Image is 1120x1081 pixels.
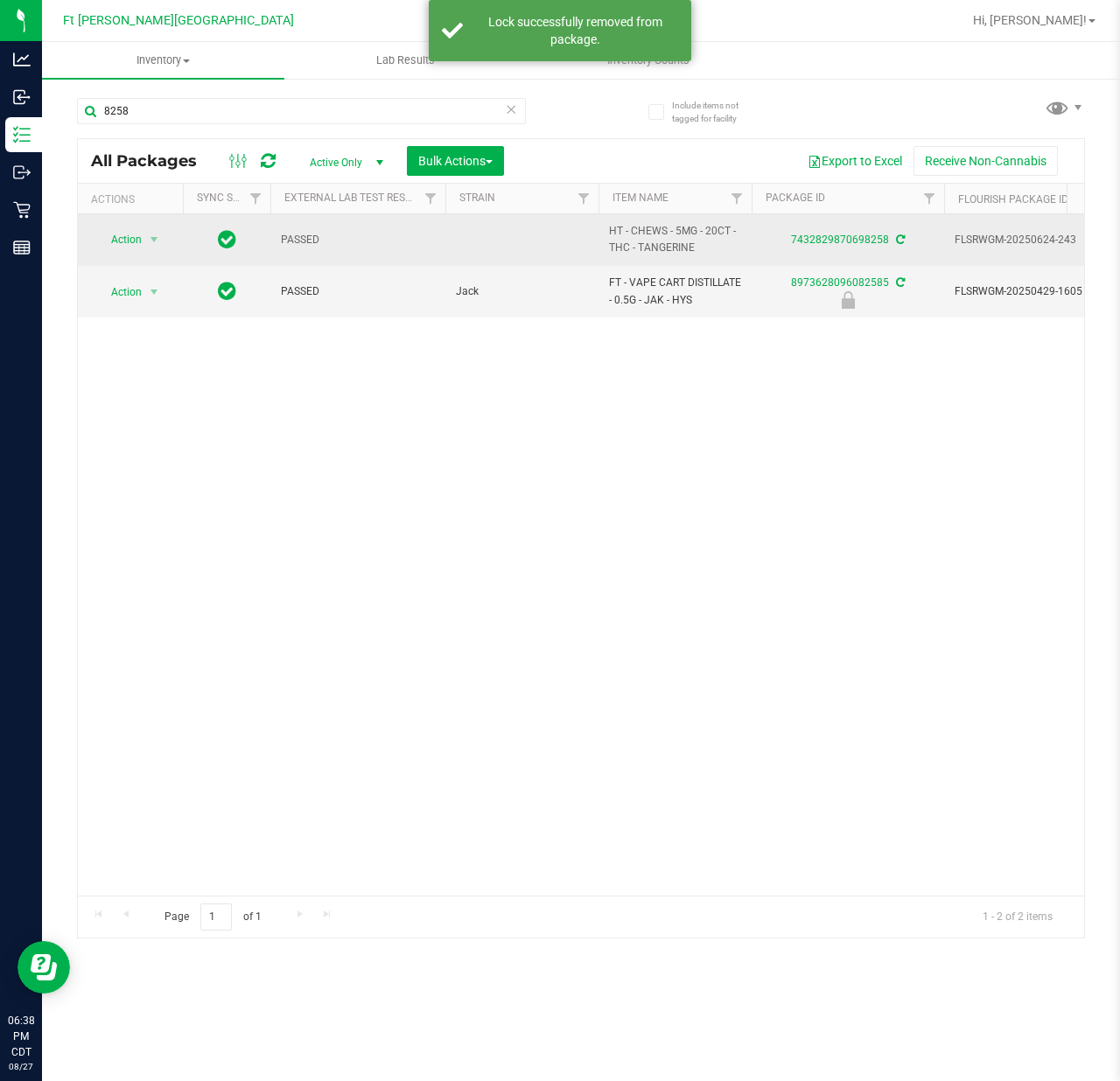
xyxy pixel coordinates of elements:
[472,13,678,48] div: Lock successfully removed from package.
[672,99,759,125] span: Include items not tagged for facility
[570,184,598,213] a: Filter
[416,184,445,213] a: Filter
[612,192,668,204] a: Item Name
[13,201,31,219] inline-svg: Retail
[353,52,458,68] span: Lab Results
[13,239,31,256] inline-svg: Reports
[973,13,1087,27] span: Hi, [PERSON_NAME]!
[456,283,588,300] span: Jack
[284,42,527,79] a: Lab Results
[150,903,276,931] span: Page of 1
[723,184,752,213] a: Filter
[91,193,176,206] div: Actions
[459,192,495,204] a: Strain
[609,275,741,308] span: FT - VAPE CART DISTILLATE - 0.5G - JAK - HYS
[505,98,517,121] span: Clear
[609,223,741,256] span: HT - CHEWS - 5MG - 20CT - THC - TANGERINE
[281,283,435,300] span: PASSED
[77,98,526,124] input: Search Package ID, Item Name, SKU, Lot or Part Number...
[218,279,236,303] span: In Sync
[749,291,947,309] div: Newly Received
[42,52,284,68] span: Inventory
[281,232,435,248] span: PASSED
[143,280,165,304] span: select
[218,227,236,252] span: In Sync
[407,146,504,176] button: Bulk Actions
[8,1060,34,1073] p: 08/27
[13,88,31,106] inline-svg: Inbound
[791,234,889,246] a: 7432829870698258
[63,13,294,28] span: Ft [PERSON_NAME][GEOGRAPHIC_DATA]
[796,146,913,176] button: Export to Excel
[893,234,905,246] span: Sync from Compliance System
[241,184,270,213] a: Filter
[958,193,1068,206] a: Flourish Package ID
[197,192,264,204] a: Sync Status
[91,151,214,171] span: All Packages
[969,903,1067,930] span: 1 - 2 of 2 items
[17,941,70,994] iframe: Resource center
[791,276,889,289] a: 8973628096082585
[143,227,165,252] span: select
[13,126,31,143] inline-svg: Inventory
[42,42,284,79] a: Inventory
[200,903,232,931] input: 1
[95,227,143,252] span: Action
[913,146,1058,176] button: Receive Non-Cannabis
[13,164,31,181] inline-svg: Outbound
[915,184,944,213] a: Filter
[284,192,422,204] a: External Lab Test Result
[766,192,825,204] a: Package ID
[13,51,31,68] inline-svg: Analytics
[8,1013,34,1060] p: 06:38 PM CDT
[418,154,493,168] span: Bulk Actions
[893,276,905,289] span: Sync from Compliance System
[95,280,143,304] span: Action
